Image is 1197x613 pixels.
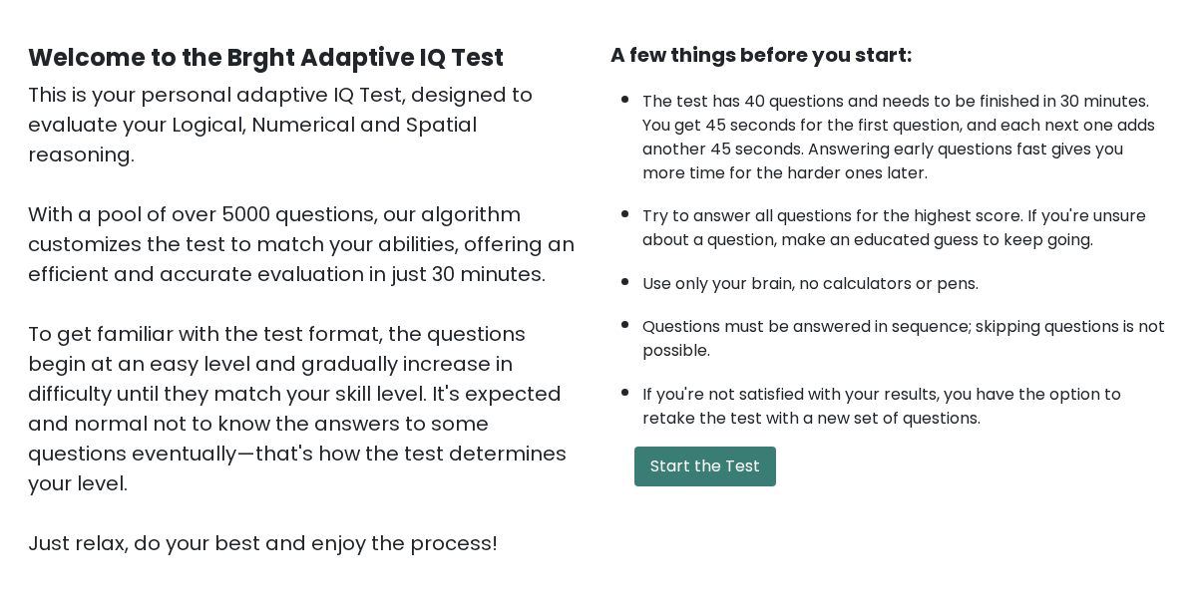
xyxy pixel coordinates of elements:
div: A few things before you start: [610,40,1169,70]
li: Use only your brain, no calculators or pens. [642,262,1169,296]
li: Questions must be answered in sequence; skipping questions is not possible. [642,305,1169,363]
li: The test has 40 questions and needs to be finished in 30 minutes. You get 45 seconds for the firs... [642,80,1169,185]
b: Welcome to the Brght Adaptive IQ Test [28,41,504,74]
div: This is your personal adaptive IQ Test, designed to evaluate your Logical, Numerical and Spatial ... [28,80,587,558]
button: Start the Test [634,447,776,486]
li: If you're not satisfied with your results, you have the option to retake the test with a new set ... [642,373,1169,431]
li: Try to answer all questions for the highest score. If you're unsure about a question, make an edu... [642,194,1169,252]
